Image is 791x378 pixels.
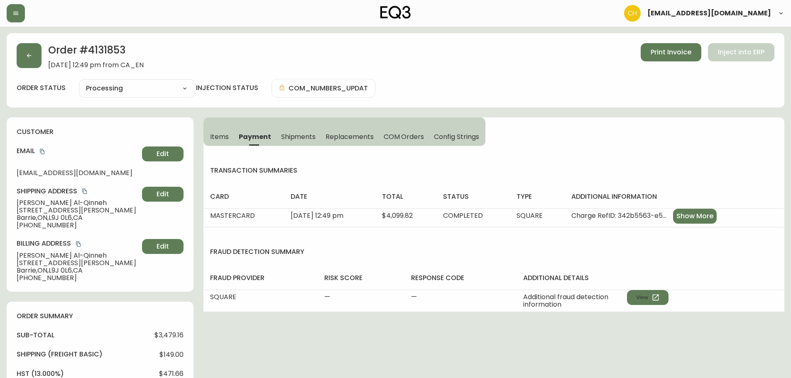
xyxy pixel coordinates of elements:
span: Edit [157,242,169,251]
span: $3,479.16 [154,332,184,339]
h4: fraud provider [210,273,311,283]
button: copy [38,147,47,156]
span: Config Strings [434,132,479,141]
h4: risk score [324,273,398,283]
span: Barrie , ON , L9J 0L6 , CA [17,214,139,222]
span: Edit [157,149,169,159]
span: Edit [157,190,169,199]
h4: Shipping ( Freight Basic ) [17,350,103,359]
span: Replacements [326,132,373,141]
span: Payment [239,132,271,141]
h4: injection status [196,83,258,93]
span: [PERSON_NAME] Al-Qinneh [17,199,139,207]
h4: Email [17,146,139,156]
h4: fraud detection summary [203,247,784,256]
span: $4,099.82 [382,211,413,220]
span: [STREET_ADDRESS][PERSON_NAME] [17,207,139,214]
span: $471.66 [159,370,184,378]
span: — [324,292,330,302]
h4: type [517,192,558,201]
span: MASTERCARD [210,211,255,220]
span: Additional fraud detection information [523,293,627,308]
span: Print Invoice [651,48,691,57]
h4: sub-total [17,331,54,340]
span: [PERSON_NAME] Al-Qinneh [17,252,139,259]
span: [EMAIL_ADDRESS][DOMAIN_NAME] [17,169,139,177]
h4: order summary [17,312,184,321]
span: SQUARE [210,292,236,302]
span: Charge RefID: 342b5563-e5d9-48e0-9b14-aacf3fde902b [571,212,670,219]
span: COMPLETED [443,211,483,220]
span: Shipments [281,132,316,141]
h4: response code [411,273,510,283]
h4: additional details [523,273,778,283]
label: order status [17,83,66,93]
button: View [627,290,669,305]
h4: date [291,192,369,201]
span: Items [210,132,229,141]
span: [DATE] 12:49 pm from CA_EN [48,61,144,69]
button: copy [81,187,89,195]
h2: Order # 4131853 [48,43,144,61]
span: SQUARE [517,211,543,220]
button: Edit [142,187,184,202]
h4: transaction summaries [203,166,784,175]
span: $149.00 [159,351,184,358]
img: logo [380,6,411,19]
span: [EMAIL_ADDRESS][DOMAIN_NAME] [647,10,771,17]
h4: additional information [571,192,778,201]
h4: Billing Address [17,239,139,248]
h4: total [382,192,430,201]
button: Edit [142,239,184,254]
span: COM Orders [384,132,424,141]
h4: customer [17,127,184,137]
img: 6288462cea190ebb98a2c2f3c744dd7e [624,5,641,22]
span: [STREET_ADDRESS][PERSON_NAME] [17,259,139,267]
span: [DATE] 12:49 pm [291,211,343,220]
button: Show More [673,209,717,224]
span: Show More [676,212,713,221]
button: Edit [142,146,184,161]
h4: status [443,192,503,201]
button: Print Invoice [641,43,701,61]
span: Barrie , ON , L9J 0L6 , CA [17,267,139,274]
span: [PHONE_NUMBER] [17,222,139,229]
span: — [411,292,417,302]
h4: card [210,192,277,201]
h4: Shipping Address [17,187,139,196]
button: copy [74,240,83,248]
span: [PHONE_NUMBER] [17,274,139,282]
